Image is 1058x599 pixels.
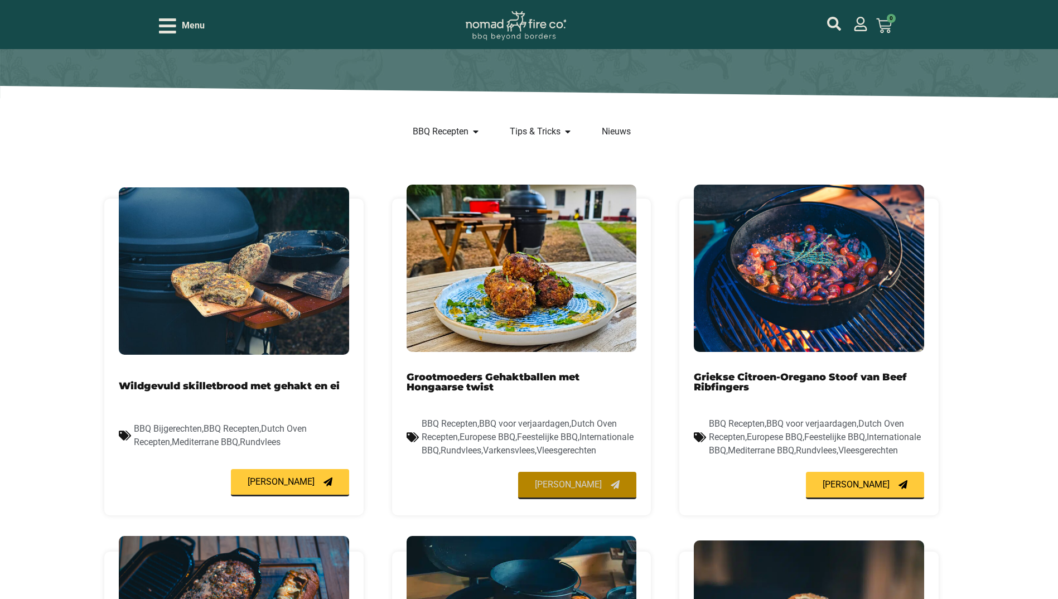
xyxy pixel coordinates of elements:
a: 0 [863,11,905,40]
a: Vleesgerechten [537,445,596,456]
a: Europese BBQ [747,432,803,442]
a: Wildgevuld skilletbrood met gehakt en ei [119,380,340,392]
img: Grootmoeders Gehaktballen met Hongaarse twist [407,185,637,352]
a: BBQ voor verjaardagen [479,418,569,429]
a: Rundvlees [240,437,281,447]
a: BBQ Recepten [422,418,477,429]
a: BBQ Bijgerechten [134,423,202,434]
a: Varkensvlees [483,445,535,456]
div: Open/Close Menu [159,16,205,36]
span: , , , , , , , , [709,418,921,456]
span: , , , , [134,423,307,447]
a: BBQ Recepten [204,423,259,434]
a: BBQ Recepten [413,125,468,138]
a: Griekse Citroen-Oregano Stoof van Beef Ribfingers [694,371,907,393]
a: Feestelijke BBQ [517,432,578,442]
a: Mediterrane BBQ [172,437,238,447]
a: Mediterrane BBQ [728,445,794,456]
a: mijn account [827,17,841,31]
span: [PERSON_NAME] [535,480,602,489]
a: Vleesgerechten [838,445,898,456]
a: BBQ Recepten [709,418,765,429]
span: [PERSON_NAME] [248,477,315,486]
span: , , , , , , , , [422,418,634,456]
a: Tips & Tricks [510,125,561,138]
img: Vers brood op de kamado.1 [119,187,349,355]
img: Griekse-stoofschotel-dutch-oven [694,185,924,352]
a: [PERSON_NAME] [518,472,636,499]
span: Menu [182,19,205,32]
span: 0 [887,14,896,23]
a: BBQ voor verjaardagen [766,418,857,429]
a: Nieuws [602,125,631,138]
a: [PERSON_NAME] [806,472,924,499]
a: Rundvlees [796,445,837,456]
img: Nomad Logo [466,11,566,41]
a: [PERSON_NAME] [231,469,349,496]
a: mijn account [853,17,868,31]
a: Rundvlees [441,445,481,456]
a: Grootmoeders Gehaktballen met Hongaarse twist [407,371,579,393]
span: [PERSON_NAME] [823,480,890,489]
a: Dutch Oven Recepten [134,423,307,447]
a: Europese BBQ [460,432,515,442]
a: Feestelijke BBQ [804,432,865,442]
